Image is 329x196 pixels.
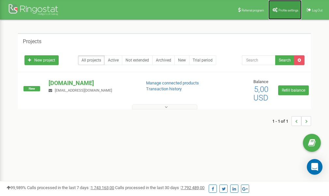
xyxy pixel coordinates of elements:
[23,39,41,45] h5: Projects
[115,185,204,190] span: Calls processed in the last 30 days :
[242,55,276,65] input: Search
[122,55,153,65] a: Not extended
[78,55,105,65] a: All projects
[23,86,40,91] span: New
[181,185,204,190] u: 7 792 489,00
[24,55,59,65] a: New project
[312,9,322,12] span: Log Out
[146,80,199,85] a: Manage connected products
[27,185,114,190] span: Calls processed in the last 7 days :
[275,55,294,65] button: Search
[104,55,122,65] a: Active
[91,185,114,190] u: 1 743 163,00
[189,55,216,65] a: Trial period
[272,116,292,126] span: 1 - 1 of 1
[7,185,26,190] span: 99,989%
[272,110,311,133] nav: ...
[278,85,309,95] a: Refill balance
[146,86,182,91] a: Transaction history
[49,79,135,87] p: [DOMAIN_NAME]
[152,55,175,65] a: Archived
[242,9,264,12] span: Referral program
[253,79,268,84] span: Balance
[278,9,298,12] span: Profile settings
[307,159,322,175] div: Open Intercom Messenger
[253,85,268,102] span: 5,00 USD
[174,55,189,65] a: New
[55,88,112,93] span: [EMAIL_ADDRESS][DOMAIN_NAME]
